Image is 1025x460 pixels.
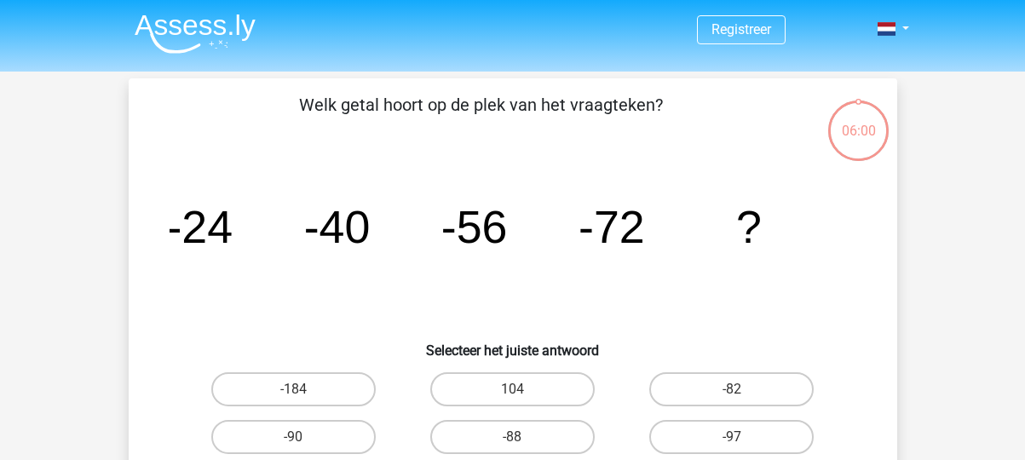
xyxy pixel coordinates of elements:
label: 104 [430,372,595,406]
a: Registreer [711,21,771,37]
tspan: ? [736,201,762,252]
tspan: -56 [441,201,507,252]
tspan: -72 [579,201,645,252]
tspan: -40 [303,201,370,252]
label: -88 [430,420,595,454]
h6: Selecteer het juiste antwoord [156,329,870,359]
img: Assessly [135,14,256,54]
tspan: -24 [166,201,233,252]
label: -184 [211,372,376,406]
div: 06:00 [826,99,890,141]
label: -90 [211,420,376,454]
label: -97 [649,420,814,454]
label: -82 [649,372,814,406]
p: Welk getal hoort op de plek van het vraagteken? [156,92,806,143]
